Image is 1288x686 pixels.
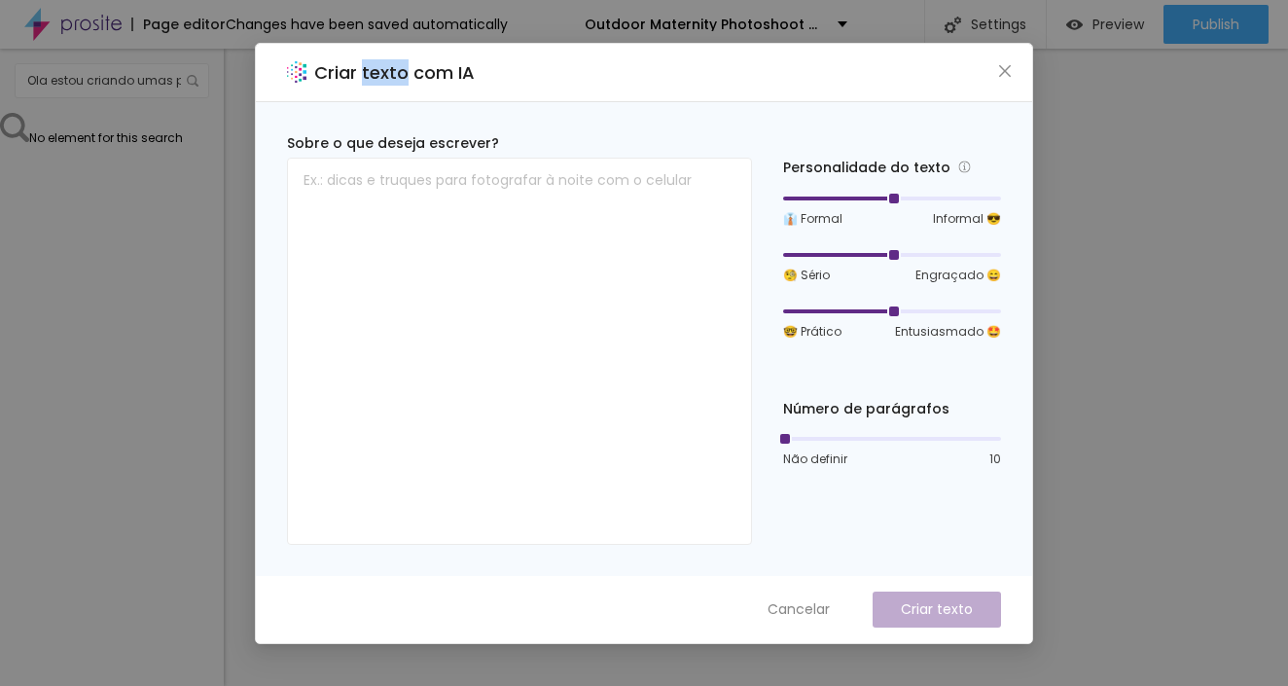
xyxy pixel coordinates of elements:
span: 🧐 Sério [783,267,830,284]
button: Criar texto [873,592,1001,628]
span: 👔 Formal [783,210,842,228]
span: Cancelar [768,599,830,620]
div: Sobre o que deseja escrever? [287,133,752,154]
button: Close [995,60,1016,81]
div: Personalidade do texto [783,157,1001,179]
span: Não definir [783,451,847,468]
div: Número de parágrafos [783,399,1001,419]
span: Informal 😎 [933,210,1001,228]
button: Cancelar [748,592,849,628]
span: close [997,63,1013,79]
h2: Criar texto com IA [314,59,475,86]
span: 🤓 Prático [783,323,841,341]
span: 10 [989,451,1001,468]
span: Engraçado 😄 [915,267,1001,284]
span: Entusiasmado 🤩 [895,323,1001,341]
